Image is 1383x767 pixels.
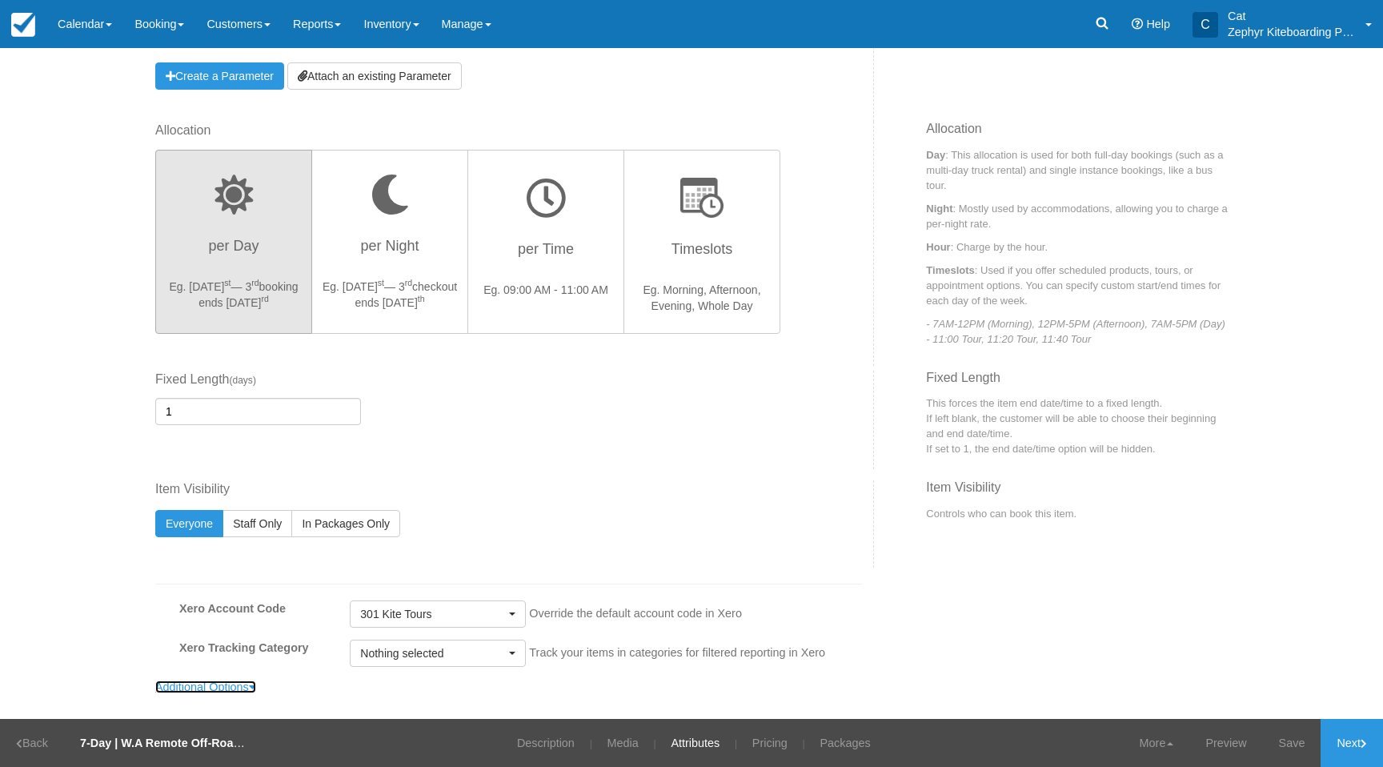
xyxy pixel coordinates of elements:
a: Description [505,719,587,767]
span: Everyone [166,517,213,530]
h3: Fixed Length [926,371,1228,396]
button: per Day Eg. [DATE]st— 3rdbooking ends [DATE]rd [155,150,312,334]
a: Packages [808,719,883,767]
span: Staff Only [233,517,282,530]
label: Item Visibility [155,480,821,499]
sup: rd [405,278,412,287]
strong: Timeslots [926,264,974,276]
p: Eg. [DATE] — 3 booking ends [DATE] [166,279,302,311]
a: Save [1263,719,1321,767]
a: Preview [1189,719,1262,767]
h3: Allocation [926,122,1228,147]
strong: Day [926,149,945,161]
h3: per Night [322,231,458,271]
label: Allocation [155,122,784,140]
p: Zephyr Kiteboarding Pty Ltd [1228,24,1356,40]
p: : This allocation is used for both full-day bookings (such as a multi-day truck rental) and singl... [926,147,1228,193]
span: 301 Kite Tours [360,606,505,622]
span: per Time [518,241,574,257]
a: Media [595,719,651,767]
p: Eg. Morning, Afternoon, Evening, Whole Day [634,282,770,314]
span: days [233,375,253,386]
p: Cat [1228,8,1356,24]
a: Next [1321,719,1383,767]
sup: th [418,294,425,303]
span: Help [1146,18,1170,30]
p: : Charge by the hour. [926,239,1228,255]
sup: st [224,278,230,287]
img: wizard-timeslot-icon.png [680,178,724,218]
button: Everyone [155,510,223,537]
a: Pricing [740,719,800,767]
p: : Used if you offer scheduled products, tours, or appointment options. You can specify custom sta... [926,263,1228,308]
sup: rd [251,278,259,287]
a: Attributes [659,719,732,767]
strong: Night [926,203,952,215]
button: Staff Only [222,510,292,537]
button: Nothing selected [350,640,526,667]
span: In Packages Only [302,517,390,530]
a: Create a Parameter [155,62,284,90]
button: In Packages Only [291,510,400,537]
i: Help [1132,18,1143,30]
strong: 7-Day | W.A Remote Off-Road Kiteboarding Tour [80,737,343,749]
div: C [1193,12,1218,38]
label: Xero Tracking Category [167,640,338,657]
p: Eg. [DATE] — 3 checkout ends [DATE] [322,279,458,311]
a: Attach an existing Parameter [287,62,462,90]
span: ( ) [230,375,256,386]
p: Override the default account code in Xero [529,605,742,622]
strong: Hour [926,241,950,253]
button: per Time Eg. 09:00 AM - 11:00 AM [467,150,624,334]
a: Additional Options [155,681,256,693]
button: 301 Kite Tours [350,600,526,628]
p: Controls who can book this item. [926,506,1228,521]
h3: Item Visibility [926,480,1228,506]
label: Fixed Length [155,371,361,389]
p: - 11:00 Tour, 11:20 Tour, 11:40 Tour [947,331,1228,347]
img: checkfront-main-nav-mini-logo.png [11,13,35,37]
button: Timeslots Eg. Morning, Afternoon, Evening, Whole Day [623,150,780,334]
p: This forces the item end date/time to a fixed length. If left blank, the customer will be able to... [926,396,1228,456]
label: Xero Account Code [167,600,338,617]
a: More [1124,719,1190,767]
input: Eg. 2 days [155,398,361,425]
sup: st [378,278,384,287]
p: : Mostly used by accommodations, allowing you to charge a per-night rate. [926,201,1228,231]
p: Track your items in categories for filtered reporting in Xero [529,645,825,661]
p: Eg. 09:00 AM - 11:00 AM [478,282,614,298]
sup: rd [261,294,268,303]
h3: per Day [166,231,302,271]
span: Nothing selected [360,645,505,661]
p: - 7AM-12PM (Morning), 12PM-5PM (Afternoon), 7AM-5PM (Day) [947,316,1228,331]
h3: Timeslots [634,234,770,274]
button: per Night Eg. [DATE]st— 3rdcheckout ends [DATE]th [311,150,468,334]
